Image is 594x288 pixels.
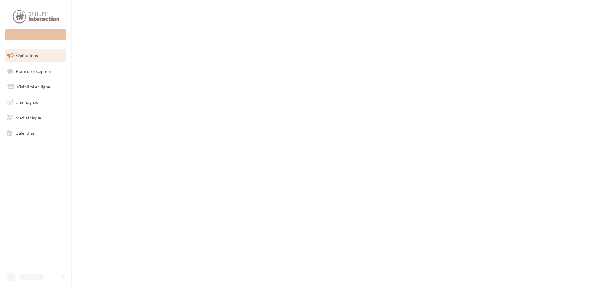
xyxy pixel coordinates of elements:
[4,49,68,62] a: Opérations
[5,29,66,40] div: Nouvelle campagne
[4,127,68,140] a: Calendrier
[16,53,38,58] span: Opérations
[4,96,68,109] a: Campagnes
[16,130,36,136] span: Calendrier
[17,84,50,89] span: Visibilité en ligne
[16,100,38,105] span: Campagnes
[4,111,68,124] a: Médiathèque
[16,68,51,74] span: Boîte de réception
[4,65,68,78] a: Boîte de réception
[4,80,68,93] a: Visibilité en ligne
[16,115,41,120] span: Médiathèque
